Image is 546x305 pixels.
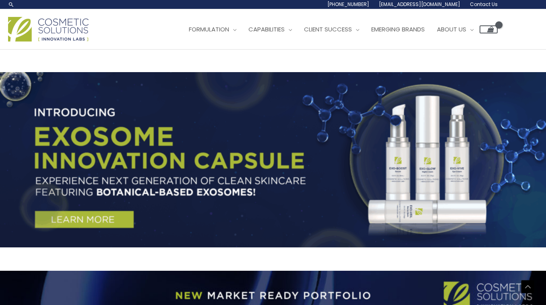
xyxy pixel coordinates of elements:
span: Capabilities [248,25,285,33]
a: Capabilities [242,17,298,41]
a: Formulation [183,17,242,41]
span: Client Success [304,25,352,33]
span: Formulation [189,25,229,33]
span: [EMAIL_ADDRESS][DOMAIN_NAME] [379,1,460,8]
img: Cosmetic Solutions Logo [8,17,89,41]
span: [PHONE_NUMBER] [327,1,369,8]
a: View Shopping Cart, empty [480,25,498,33]
span: About Us [437,25,466,33]
a: Search icon link [8,1,14,8]
nav: Site Navigation [177,17,498,41]
a: About Us [431,17,480,41]
a: Client Success [298,17,365,41]
a: Emerging Brands [365,17,431,41]
span: Emerging Brands [371,25,425,33]
span: Contact Us [470,1,498,8]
